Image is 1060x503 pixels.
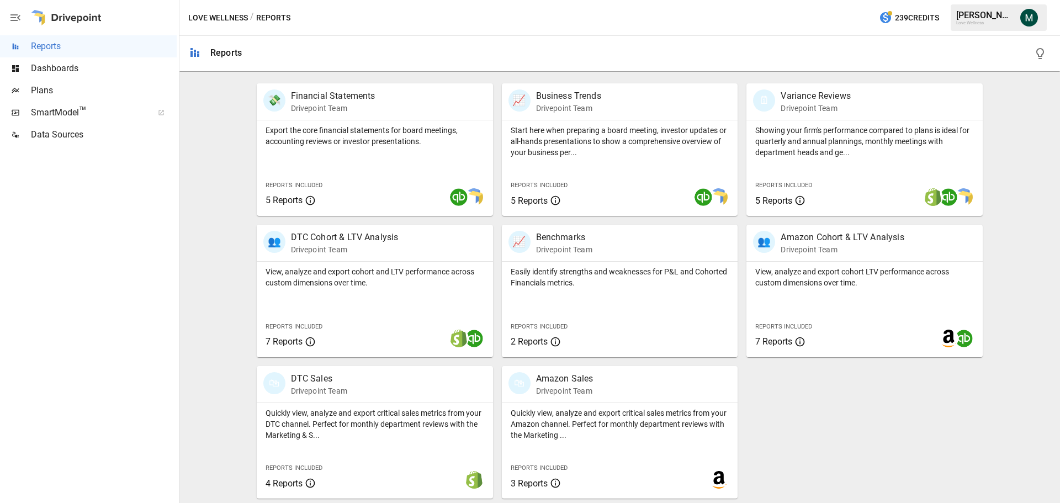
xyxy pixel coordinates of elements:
span: Data Sources [31,128,177,141]
span: 5 Reports [511,195,548,206]
p: Drivepoint Team [781,103,850,114]
p: Drivepoint Team [291,244,399,255]
div: 📈 [508,231,531,253]
img: smart model [465,188,483,206]
span: Reports Included [266,182,322,189]
img: quickbooks [940,188,957,206]
p: Financial Statements [291,89,375,103]
span: Reports Included [511,464,568,472]
span: Reports [31,40,177,53]
span: Reports Included [511,182,568,189]
div: 🗓 [753,89,775,112]
span: Reports Included [755,182,812,189]
div: 📈 [508,89,531,112]
p: Quickly view, analyze and export critical sales metrics from your Amazon channel. Perfect for mon... [511,407,729,441]
p: DTC Cohort & LTV Analysis [291,231,399,244]
img: quickbooks [450,188,468,206]
p: Export the core financial statements for board meetings, accounting reviews or investor presentat... [266,125,484,147]
span: 239 Credits [895,11,939,25]
div: 💸 [263,89,285,112]
p: Drivepoint Team [536,244,592,255]
p: Drivepoint Team [291,103,375,114]
span: Reports Included [266,323,322,330]
span: 7 Reports [755,336,792,347]
img: shopify [465,471,483,489]
p: Easily identify strengths and weaknesses for P&L and Cohorted Financials metrics. [511,266,729,288]
p: Drivepoint Team [781,244,904,255]
span: 5 Reports [266,195,303,205]
p: Amazon Sales [536,372,593,385]
img: shopify [450,330,468,347]
div: 🛍 [263,372,285,394]
span: Reports Included [511,323,568,330]
div: 👥 [753,231,775,253]
div: Reports [210,47,242,58]
span: 4 Reports [266,478,303,489]
p: Showing your firm's performance compared to plans is ideal for quarterly and annual plannings, mo... [755,125,974,158]
img: smart model [955,188,973,206]
p: Benchmarks [536,231,592,244]
span: 5 Reports [755,195,792,206]
img: quickbooks [695,188,712,206]
button: Michael Cormack [1014,2,1045,33]
span: Dashboards [31,62,177,75]
div: [PERSON_NAME] [956,10,1014,20]
button: 239Credits [875,8,944,28]
img: Michael Cormack [1020,9,1038,27]
p: View, analyze and export cohort and LTV performance across custom dimensions over time. [266,266,484,288]
p: Variance Reviews [781,89,850,103]
p: Drivepoint Team [536,385,593,396]
img: amazon [940,330,957,347]
span: 7 Reports [266,336,303,347]
button: Love Wellness [188,11,248,25]
p: Drivepoint Team [291,385,347,396]
p: Business Trends [536,89,601,103]
span: 2 Reports [511,336,548,347]
div: 🛍 [508,372,531,394]
p: DTC Sales [291,372,347,385]
span: Reports Included [755,323,812,330]
span: SmartModel [31,106,146,119]
img: quickbooks [465,330,483,347]
p: Quickly view, analyze and export critical sales metrics from your DTC channel. Perfect for monthl... [266,407,484,441]
span: Plans [31,84,177,97]
p: Start here when preparing a board meeting, investor updates or all-hands presentations to show a ... [511,125,729,158]
div: 👥 [263,231,285,253]
img: smart model [710,188,728,206]
p: Drivepoint Team [536,103,601,114]
div: Love Wellness [956,20,1014,25]
span: Reports Included [266,464,322,472]
p: Amazon Cohort & LTV Analysis [781,231,904,244]
img: amazon [710,471,728,489]
img: shopify [924,188,942,206]
p: View, analyze and export cohort LTV performance across custom dimensions over time. [755,266,974,288]
span: 3 Reports [511,478,548,489]
span: ™ [79,104,87,118]
div: / [250,11,254,25]
img: quickbooks [955,330,973,347]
